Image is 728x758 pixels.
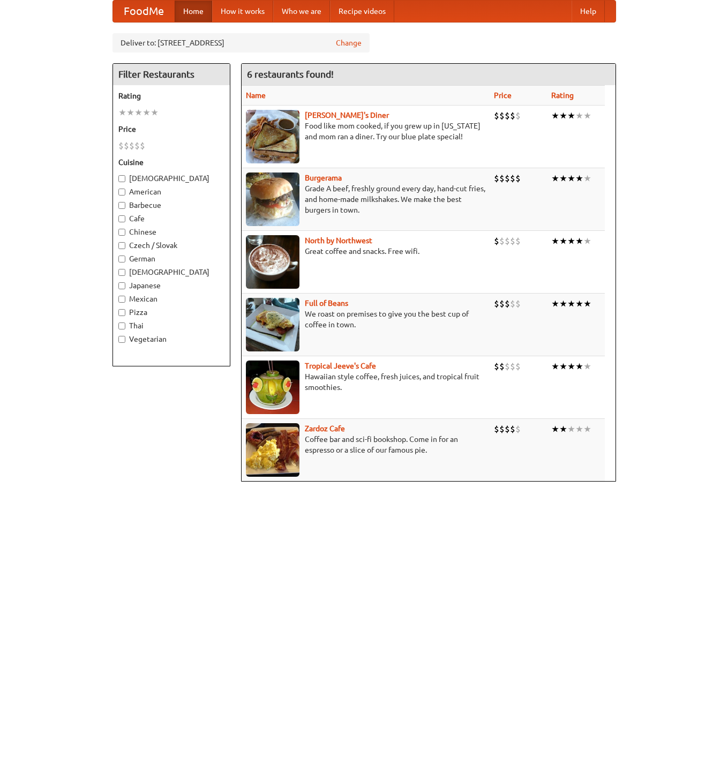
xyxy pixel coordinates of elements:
[505,361,510,372] li: $
[559,298,567,310] li: ★
[499,423,505,435] li: $
[305,362,376,370] a: Tropical Jeeve's Cafe
[305,236,372,245] a: North by Northwest
[575,298,583,310] li: ★
[494,110,499,122] li: $
[510,298,515,310] li: $
[118,242,125,249] input: Czech / Slovak
[567,423,575,435] li: ★
[246,434,485,455] p: Coffee bar and sci-fi bookshop. Come in for an espresso or a slice of our famous pie.
[551,235,559,247] li: ★
[551,91,574,100] a: Rating
[499,235,505,247] li: $
[118,157,224,168] h5: Cuisine
[575,423,583,435] li: ★
[118,296,125,303] input: Mexican
[510,110,515,122] li: $
[118,124,224,134] h5: Price
[246,183,485,215] p: Grade A beef, freshly ground every day, hand-cut fries, and home-made milkshakes. We make the bes...
[118,140,124,152] li: $
[583,172,591,184] li: ★
[118,280,224,291] label: Japanese
[515,298,521,310] li: $
[118,282,125,289] input: Japanese
[246,423,299,477] img: zardoz.jpg
[118,309,125,316] input: Pizza
[118,229,125,236] input: Chinese
[494,235,499,247] li: $
[113,64,230,85] h4: Filter Restaurants
[505,172,510,184] li: $
[118,322,125,329] input: Thai
[499,110,505,122] li: $
[246,172,299,226] img: burgerama.jpg
[494,298,499,310] li: $
[551,110,559,122] li: ★
[246,371,485,393] p: Hawaiian style coffee, fresh juices, and tropical fruit smoothies.
[118,320,224,331] label: Thai
[212,1,273,22] a: How it works
[510,235,515,247] li: $
[505,110,510,122] li: $
[336,37,362,48] a: Change
[510,361,515,372] li: $
[118,240,224,251] label: Czech / Slovak
[515,172,521,184] li: $
[567,298,575,310] li: ★
[118,334,224,344] label: Vegetarian
[575,172,583,184] li: ★
[510,172,515,184] li: $
[551,423,559,435] li: ★
[499,172,505,184] li: $
[118,267,224,277] label: [DEMOGRAPHIC_DATA]
[118,200,224,211] label: Barbecue
[118,91,224,101] h5: Rating
[305,299,348,307] a: Full of Beans
[499,298,505,310] li: $
[246,110,299,163] img: sallys.jpg
[510,423,515,435] li: $
[118,186,224,197] label: American
[583,298,591,310] li: ★
[305,424,345,433] a: Zardoz Cafe
[247,69,334,79] ng-pluralize: 6 restaurants found!
[330,1,394,22] a: Recipe videos
[567,361,575,372] li: ★
[134,140,140,152] li: $
[567,235,575,247] li: ★
[118,336,125,343] input: Vegetarian
[118,227,224,237] label: Chinese
[505,235,510,247] li: $
[129,140,134,152] li: $
[175,1,212,22] a: Home
[494,423,499,435] li: $
[124,140,129,152] li: $
[118,294,224,304] label: Mexican
[499,361,505,372] li: $
[559,361,567,372] li: ★
[559,172,567,184] li: ★
[118,256,125,262] input: German
[583,235,591,247] li: ★
[246,91,266,100] a: Name
[515,361,521,372] li: $
[505,423,510,435] li: $
[118,307,224,318] label: Pizza
[575,235,583,247] li: ★
[572,1,605,22] a: Help
[583,110,591,122] li: ★
[118,213,224,224] label: Cafe
[246,246,485,257] p: Great coffee and snacks. Free wifi.
[140,140,145,152] li: $
[505,298,510,310] li: $
[305,174,342,182] a: Burgerama
[494,91,512,100] a: Price
[583,423,591,435] li: ★
[515,423,521,435] li: $
[575,361,583,372] li: ★
[273,1,330,22] a: Who we are
[118,189,125,196] input: American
